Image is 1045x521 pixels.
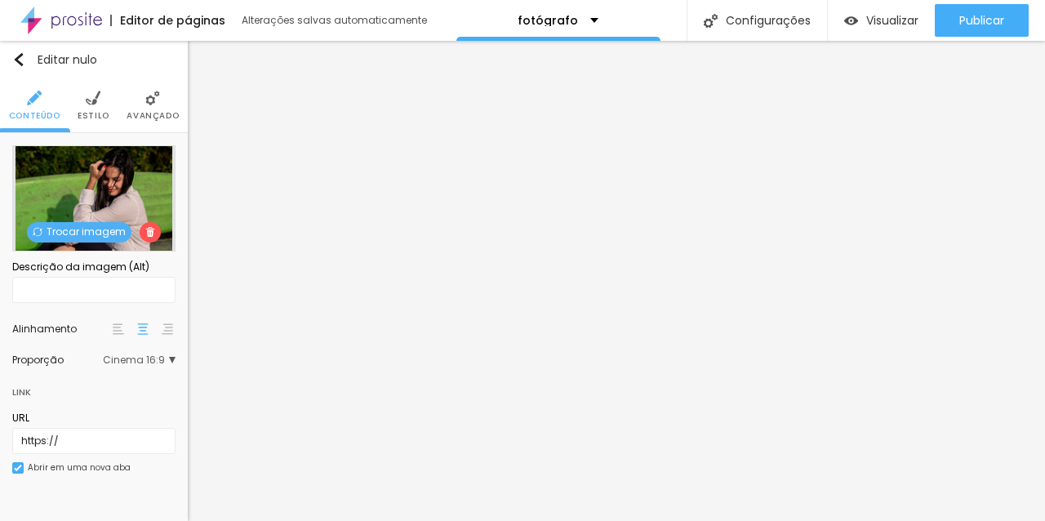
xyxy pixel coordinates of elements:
[12,411,29,425] font: URL
[113,323,124,335] img: paragraph-left-align.svg
[47,225,126,238] font: Trocar imagem
[242,13,427,27] font: Alterações salvas automaticamente
[28,461,131,474] font: Abrir em uma nova aba
[12,53,25,66] img: Ícone
[844,14,858,28] img: view-1.svg
[9,109,60,122] font: Conteúdo
[145,227,155,237] img: Ícone
[726,12,811,29] font: Configurações
[12,385,31,399] font: Link
[959,12,1004,29] font: Publicar
[828,4,935,37] button: Visualizar
[866,12,918,29] font: Visualizar
[120,12,225,29] font: Editor de páginas
[103,353,165,367] font: Cinema 16:9
[33,227,42,237] img: Ícone
[12,322,77,336] font: Alinhamento
[137,323,149,335] img: paragraph-center-align.svg
[145,91,160,105] img: Ícone
[188,41,1045,521] iframe: Editor
[935,4,1029,37] button: Publicar
[38,51,97,68] font: Editar nulo
[12,260,149,274] font: Descrição da imagem (Alt)
[14,464,22,472] img: Ícone
[27,91,42,105] img: Ícone
[162,323,173,335] img: paragraph-right-align.svg
[78,109,109,122] font: Estilo
[12,373,176,403] div: Link
[86,91,100,105] img: Ícone
[12,353,64,367] font: Proporção
[127,109,179,122] font: Avançado
[704,14,718,28] img: Ícone
[518,12,578,29] font: fotógrafo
